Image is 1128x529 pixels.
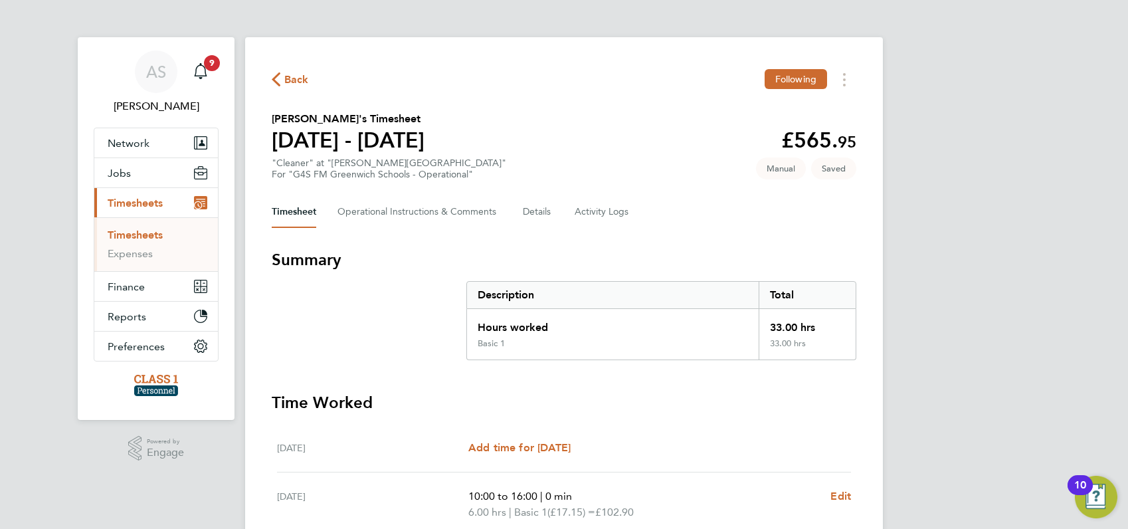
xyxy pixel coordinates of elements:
h3: Summary [272,249,856,270]
button: Timesheets [94,188,218,217]
span: This timesheet was manually created. [756,158,806,179]
a: Go to home page [94,375,219,396]
a: Expenses [108,247,153,260]
span: Timesheets [108,197,163,209]
span: (£17.15) = [547,506,595,518]
a: Add time for [DATE] [468,440,571,456]
div: "Cleaner" at "[PERSON_NAME][GEOGRAPHIC_DATA]" [272,158,506,180]
div: Timesheets [94,217,218,271]
span: Network [108,137,149,150]
button: Finance [94,272,218,301]
a: AS[PERSON_NAME] [94,51,219,114]
div: Basic 1 [478,338,505,349]
button: Preferences [94,332,218,361]
img: class1personnel-logo-retina.png [134,375,179,396]
span: 6.00 hrs [468,506,506,518]
div: Summary [466,281,856,360]
div: 33.00 hrs [759,309,856,338]
span: 0 min [545,490,572,502]
span: Back [284,72,309,88]
button: Network [94,128,218,158]
a: 9 [187,51,214,93]
button: Following [765,69,827,89]
span: This timesheet is Saved. [811,158,856,179]
button: Open Resource Center, 10 new notifications [1075,476,1117,518]
div: [DATE] [277,488,468,520]
span: Edit [830,490,851,502]
span: 9 [204,55,220,71]
span: Engage [147,447,184,459]
button: Activity Logs [575,196,630,228]
span: 10:00 to 16:00 [468,490,537,502]
a: Edit [830,488,851,504]
nav: Main navigation [78,37,235,420]
h1: [DATE] - [DATE] [272,127,424,154]
span: Finance [108,280,145,293]
span: 95 [838,132,856,152]
div: Description [467,282,759,308]
span: Add time for [DATE] [468,441,571,454]
button: Details [523,196,553,228]
span: | [509,506,512,518]
button: Timesheet [272,196,316,228]
div: For "G4S FM Greenwich Schools - Operational" [272,169,506,180]
button: Jobs [94,158,218,187]
span: Angela Sabaroche [94,98,219,114]
a: Timesheets [108,229,163,241]
span: Basic 1 [514,504,547,520]
app-decimal: £565. [781,128,856,153]
button: Reports [94,302,218,331]
h2: [PERSON_NAME]'s Timesheet [272,111,424,127]
span: Following [775,73,816,85]
h3: Time Worked [272,392,856,413]
span: £102.90 [595,506,634,518]
span: AS [146,63,166,80]
div: Total [759,282,856,308]
a: Powered byEngage [128,436,185,461]
div: 10 [1074,485,1086,502]
span: Preferences [108,340,165,353]
button: Operational Instructions & Comments [337,196,502,228]
span: Jobs [108,167,131,179]
span: | [540,490,543,502]
span: Powered by [147,436,184,447]
div: [DATE] [277,440,468,456]
span: Reports [108,310,146,323]
button: Timesheets Menu [832,69,856,90]
div: 33.00 hrs [759,338,856,360]
button: Back [272,71,309,88]
div: Hours worked [467,309,759,338]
